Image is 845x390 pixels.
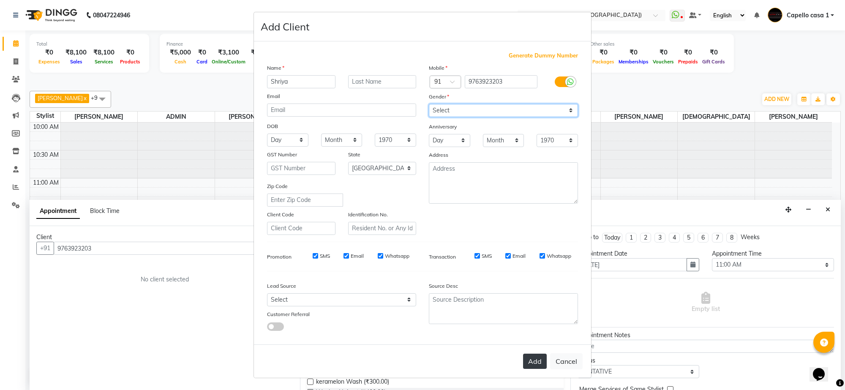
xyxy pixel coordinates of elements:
[509,52,578,60] span: Generate Dummy Number
[267,104,416,117] input: Email
[482,252,492,260] label: SMS
[429,64,447,72] label: Mobile
[550,353,583,369] button: Cancel
[429,253,456,261] label: Transaction
[267,311,310,318] label: Customer Referral
[267,151,297,158] label: GST Number
[348,222,417,235] input: Resident No. or Any Id
[267,123,278,130] label: DOB
[320,252,330,260] label: SMS
[267,282,296,290] label: Lead Source
[348,151,360,158] label: State
[267,93,280,100] label: Email
[348,75,417,88] input: Last Name
[261,19,309,34] h4: Add Client
[429,282,458,290] label: Source Desc
[512,252,526,260] label: Email
[465,75,538,88] input: Mobile
[523,354,547,369] button: Add
[267,64,284,72] label: Name
[267,211,294,218] label: Client Code
[385,252,409,260] label: Whatsapp
[429,123,457,131] label: Anniversary
[429,93,449,101] label: Gender
[267,194,343,207] input: Enter Zip Code
[267,75,335,88] input: First Name
[348,211,388,218] label: Identification No.
[267,253,292,261] label: Promotion
[429,151,448,159] label: Address
[351,252,364,260] label: Email
[547,252,571,260] label: Whatsapp
[267,183,288,190] label: Zip Code
[267,222,335,235] input: Client Code
[267,162,335,175] input: GST Number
